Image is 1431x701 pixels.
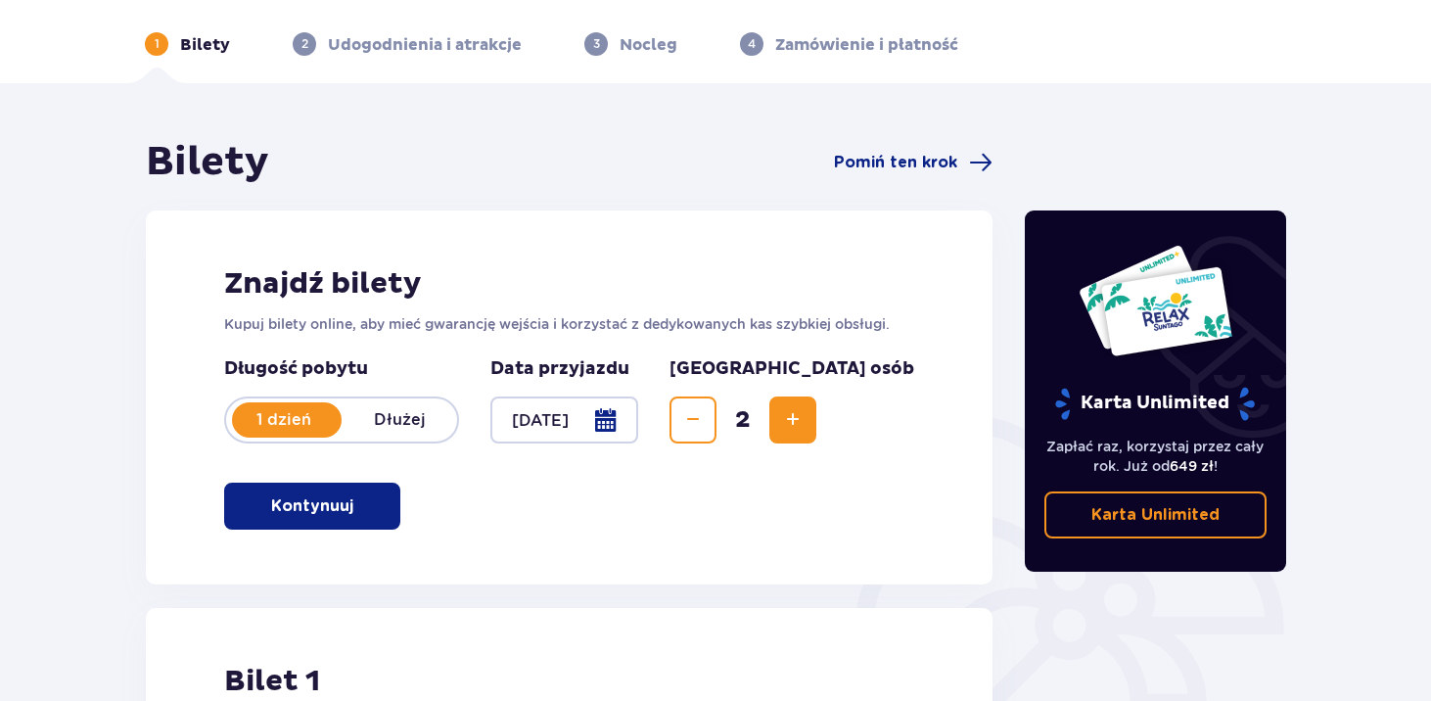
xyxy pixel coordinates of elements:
[155,35,160,53] p: 1
[740,32,958,56] div: 4Zamówienie i płatność
[748,35,756,53] p: 4
[1078,244,1233,357] img: Dwie karty całoroczne do Suntago z napisem 'UNLIMITED RELAX', na białym tle z tropikalnymi liśćmi...
[720,405,765,435] span: 2
[224,314,914,334] p: Kupuj bilety online, aby mieć gwarancję wejścia i korzystać z dedykowanych kas szybkiej obsługi.
[620,34,677,56] p: Nocleg
[293,32,522,56] div: 2Udogodnienia i atrakcje
[224,663,320,700] h2: Bilet 1
[834,151,992,174] a: Pomiń ten krok
[301,35,308,53] p: 2
[834,152,957,173] span: Pomiń ten krok
[271,495,353,517] p: Kontynuuj
[180,34,230,56] p: Bilety
[669,397,716,444] button: Zmniejsz
[775,34,958,56] p: Zamówienie i płatność
[342,409,457,431] p: Dłużej
[328,34,522,56] p: Udogodnienia i atrakcje
[146,138,269,187] h1: Bilety
[226,409,342,431] p: 1 dzień
[769,397,816,444] button: Zwiększ
[1170,458,1214,474] span: 649 zł
[1091,504,1220,526] p: Karta Unlimited
[224,483,400,530] button: Kontynuuj
[1044,491,1268,538] a: Karta Unlimited
[224,265,914,303] h2: Znajdź bilety
[584,32,677,56] div: 3Nocleg
[669,357,914,381] p: [GEOGRAPHIC_DATA] osób
[490,357,629,381] p: Data przyjazdu
[593,35,600,53] p: 3
[145,32,230,56] div: 1Bilety
[224,357,459,381] p: Długość pobytu
[1053,387,1257,421] p: Karta Unlimited
[1044,437,1268,476] p: Zapłać raz, korzystaj przez cały rok. Już od !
